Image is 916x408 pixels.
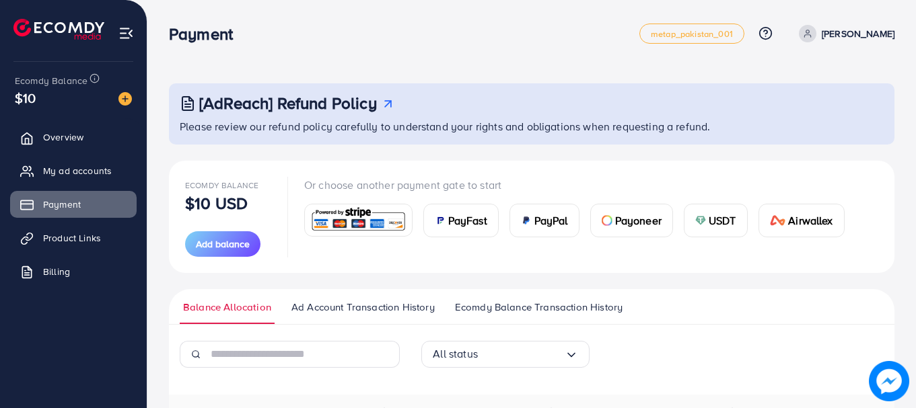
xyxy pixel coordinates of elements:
[185,231,260,257] button: Add balance
[521,215,532,226] img: card
[794,25,894,42] a: [PERSON_NAME]
[822,26,894,42] p: [PERSON_NAME]
[455,300,623,315] span: Ecomdy Balance Transaction History
[10,124,137,151] a: Overview
[435,215,446,226] img: card
[43,164,112,177] span: My ad accounts
[10,191,137,218] a: Payment
[43,231,101,245] span: Product Links
[615,212,662,229] span: Payoneer
[448,212,487,229] span: PayFast
[118,26,134,41] img: menu
[10,225,137,251] a: Product Links
[478,343,565,364] input: Search for option
[639,24,744,44] a: metap_pakistan_001
[684,204,748,237] a: cardUSDT
[180,118,886,134] p: Please review our refund policy carefully to understand your rights and obligations when requesti...
[788,212,833,229] span: Airwallex
[695,215,706,226] img: card
[10,258,137,285] a: Billing
[602,215,612,226] img: card
[183,300,271,315] span: Balance Allocation
[43,265,70,278] span: Billing
[15,74,87,87] span: Ecomdy Balance
[43,198,81,211] span: Payment
[43,130,83,144] span: Overview
[709,212,736,229] span: USDT
[651,30,733,38] span: metap_pakistan_001
[309,206,408,235] img: card
[15,88,36,108] span: $10
[590,204,673,237] a: cardPayoneer
[304,204,413,237] a: card
[304,177,855,193] p: Or choose another payment gate to start
[869,361,909,401] img: image
[534,212,568,229] span: PayPal
[169,24,244,44] h3: Payment
[770,215,786,226] img: card
[13,19,104,40] img: logo
[199,93,377,113] h3: [AdReach] Refund Policy
[185,195,248,211] p: $10 USD
[118,92,132,106] img: image
[509,204,579,237] a: cardPayPal
[423,204,499,237] a: cardPayFast
[291,300,435,315] span: Ad Account Transaction History
[196,237,250,251] span: Add balance
[10,157,137,184] a: My ad accounts
[759,204,845,237] a: cardAirwallex
[185,179,258,191] span: Ecomdy Balance
[421,341,590,368] div: Search for option
[433,343,478,364] span: All status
